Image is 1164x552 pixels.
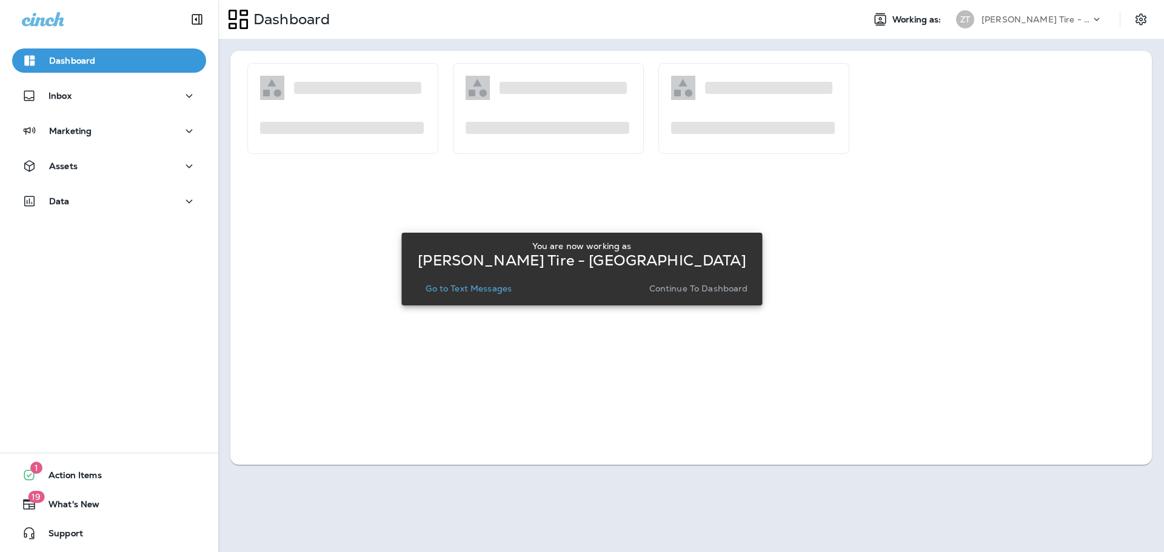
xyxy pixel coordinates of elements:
button: 1Action Items [12,463,206,487]
p: Dashboard [249,10,330,28]
p: Dashboard [49,56,95,65]
p: Continue to Dashboard [649,284,748,293]
p: Data [49,196,70,206]
span: Support [36,528,83,543]
p: Go to Text Messages [426,284,512,293]
p: [PERSON_NAME] Tire - [GEOGRAPHIC_DATA] [418,256,746,265]
p: You are now working as [532,241,631,251]
button: Assets [12,154,206,178]
button: 19What's New [12,492,206,516]
button: Go to Text Messages [421,280,517,297]
button: Continue to Dashboard [644,280,753,297]
p: Inbox [48,91,72,101]
span: Working as: [892,15,944,25]
p: Marketing [49,126,92,136]
span: 1 [30,462,42,474]
button: Data [12,189,206,213]
span: 19 [28,491,44,503]
button: Inbox [12,84,206,108]
p: [PERSON_NAME] Tire - [GEOGRAPHIC_DATA] [982,15,1091,24]
p: Assets [49,161,78,171]
div: ZT [956,10,974,28]
button: Collapse Sidebar [180,7,214,32]
button: Dashboard [12,48,206,73]
button: Marketing [12,119,206,143]
button: Settings [1130,8,1152,30]
span: Action Items [36,470,102,485]
button: Support [12,521,206,545]
span: What's New [36,499,99,514]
